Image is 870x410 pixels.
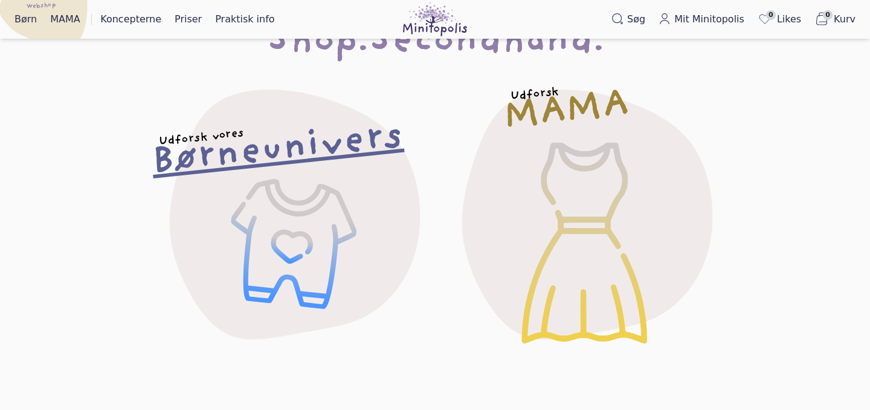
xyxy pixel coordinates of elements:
[674,12,744,27] span: Mit Minitopolis
[607,10,650,29] button: Søg
[369,14,604,71] span: Secondhand.
[10,10,42,29] a: Børn
[170,10,207,29] a: Priser
[95,10,166,29] a: Koncepterne
[210,10,279,29] a: Praktisk info
[777,12,801,27] span: Likes
[403,2,468,36] img: Minitopolis logo
[45,10,85,29] a: MAMA
[823,10,833,20] span: 0
[766,10,776,20] span: 0
[753,9,806,30] a: 0Likes
[654,10,749,29] a: Mit Minitopolis
[150,125,404,175] h2: Børneunivers
[415,47,747,379] a: UdforskMAMA
[810,9,860,30] button: 0Kurv
[627,12,645,27] span: Søg
[123,47,455,379] a: Udforsk voresBørneunivers
[502,94,630,131] h2: MAMA
[266,14,369,71] span: Shop.
[834,12,855,27] span: Kurv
